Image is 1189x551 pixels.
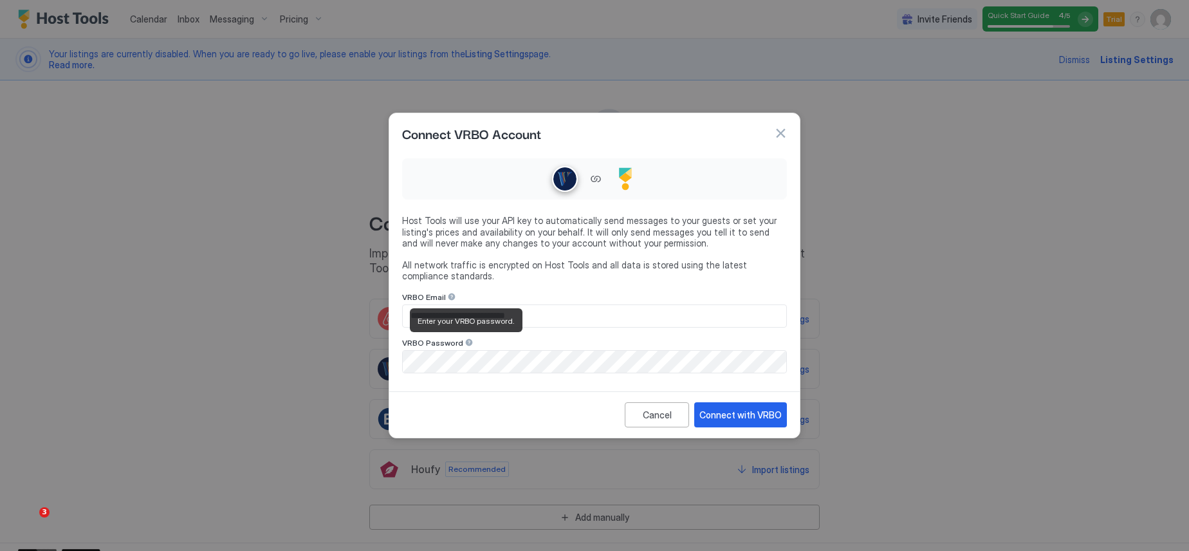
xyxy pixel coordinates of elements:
span: Host Tools will use your API key to automatically send messages to your guests or set your listin... [402,215,787,249]
span: Connect VRBO Account [402,124,541,143]
iframe: Intercom live chat [13,507,44,538]
div: Connect with VRBO [699,408,782,422]
button: Connect with VRBO [694,402,787,427]
span: All network traffic is encrypted on Host Tools and all data is stored using the latest compliance... [402,259,787,282]
span: 3 [39,507,50,518]
span: Enter your VRBO password. [418,316,515,326]
span: VRBO Email [402,292,446,302]
span: VRBO Password [402,338,463,348]
input: Input Field [403,351,786,373]
input: Input Field [403,305,786,327]
div: Cancel [643,408,672,422]
button: Cancel [625,402,689,427]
